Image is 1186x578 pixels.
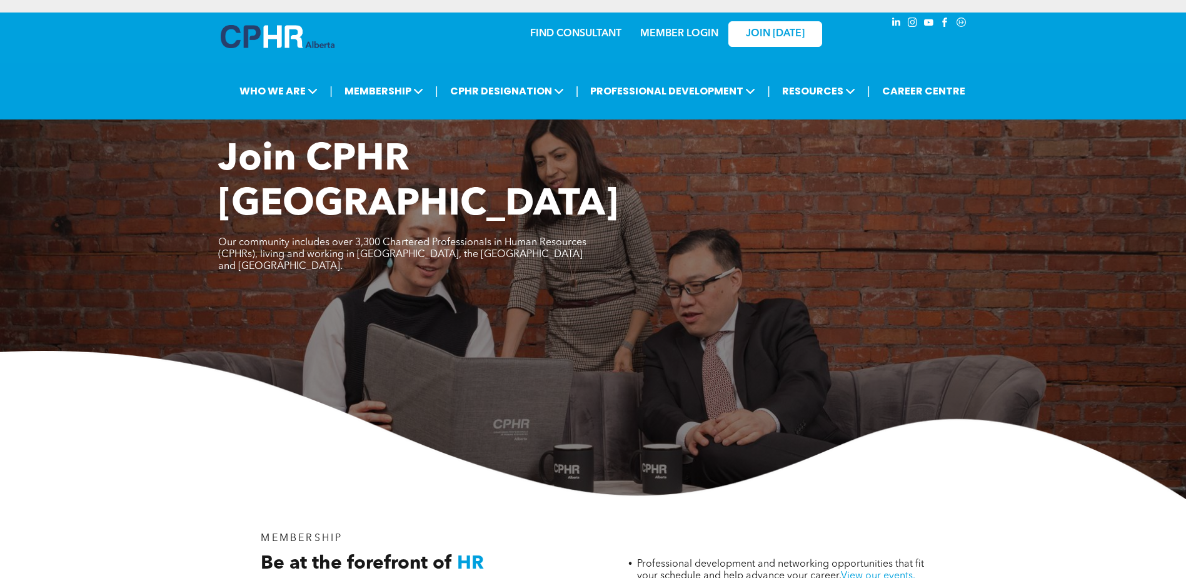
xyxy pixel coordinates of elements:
span: PROFESSIONAL DEVELOPMENT [586,79,759,103]
a: FIND CONSULTANT [530,29,621,39]
a: MEMBER LOGIN [640,29,718,39]
a: facebook [938,16,952,33]
span: MEMBERSHIP [261,534,343,544]
li: | [329,78,333,104]
a: CAREER CENTRE [878,79,969,103]
span: WHO WE ARE [236,79,321,103]
span: MEMBERSHIP [341,79,427,103]
img: A blue and white logo for cp alberta [221,25,334,48]
span: HR [457,554,484,573]
a: linkedin [890,16,903,33]
span: Be at the forefront of [261,554,452,573]
li: | [867,78,870,104]
a: instagram [906,16,920,33]
li: | [767,78,770,104]
span: CPHR DESIGNATION [446,79,568,103]
li: | [576,78,579,104]
span: RESOURCES [778,79,859,103]
a: JOIN [DATE] [728,21,822,47]
span: Our community includes over 3,300 Chartered Professionals in Human Resources (CPHRs), living and ... [218,238,586,271]
span: JOIN [DATE] [746,28,805,40]
span: Join CPHR [GEOGRAPHIC_DATA] [218,141,618,224]
a: youtube [922,16,936,33]
li: | [435,78,438,104]
a: Social network [955,16,968,33]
